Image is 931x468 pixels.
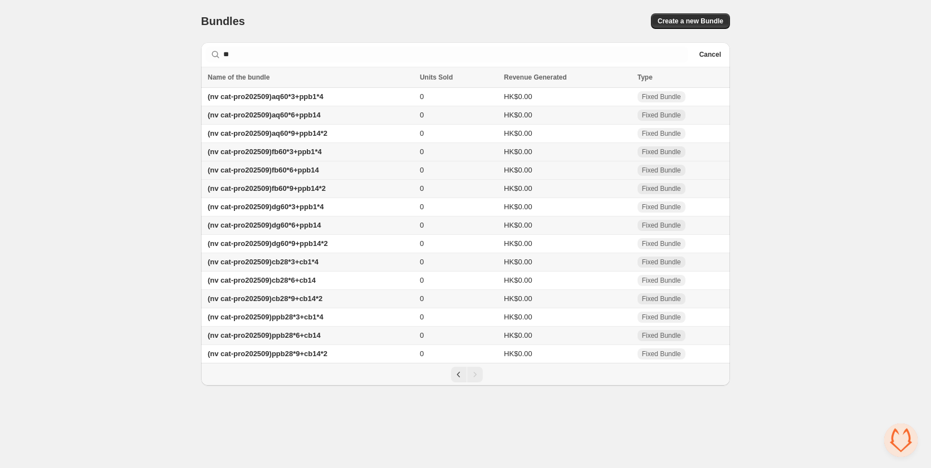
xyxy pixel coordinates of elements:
[420,331,424,339] span: 0
[420,258,424,266] span: 0
[420,276,424,284] span: 0
[638,72,723,83] div: Type
[504,129,532,137] span: HK$0.00
[658,17,723,26] span: Create a new Bundle
[208,331,321,339] span: (nv cat-pro202509)ppb28*6+cb14
[208,203,324,211] span: (nv cat-pro202509)dg60*3+ppb1*4
[420,147,424,156] span: 0
[504,313,532,321] span: HK$0.00
[208,92,324,101] span: (nv cat-pro202509)aq60*3+ppb1*4
[504,221,532,229] span: HK$0.00
[504,72,578,83] button: Revenue Generated
[504,203,532,211] span: HK$0.00
[642,221,681,230] span: Fixed Bundle
[420,92,424,101] span: 0
[420,184,424,193] span: 0
[504,184,532,193] span: HK$0.00
[208,313,324,321] span: (nv cat-pro202509)ppb28*3+cb1*4
[695,48,726,61] button: Cancel
[201,14,245,28] h1: Bundles
[642,147,681,156] span: Fixed Bundle
[420,203,424,211] span: 0
[642,331,681,340] span: Fixed Bundle
[420,129,424,137] span: 0
[504,72,567,83] span: Revenue Generated
[642,349,681,358] span: Fixed Bundle
[884,423,918,457] div: 开放式聊天
[208,239,328,248] span: (nv cat-pro202509)dg60*9+ppb14*2
[651,13,730,29] button: Create a new Bundle
[208,258,318,266] span: (nv cat-pro202509)cb28*3+cb1*4
[699,50,721,59] span: Cancel
[642,92,681,101] span: Fixed Bundle
[642,184,681,193] span: Fixed Bundle
[504,239,532,248] span: HK$0.00
[504,294,532,303] span: HK$0.00
[208,72,413,83] div: Name of the bundle
[504,111,532,119] span: HK$0.00
[504,349,532,358] span: HK$0.00
[208,129,327,137] span: (nv cat-pro202509)aq60*9+ppb14*2
[208,166,319,174] span: (nv cat-pro202509)fb60*6+ppb14
[504,92,532,101] span: HK$0.00
[208,147,322,156] span: (nv cat-pro202509)fb60*3+ppb1*4
[642,166,681,175] span: Fixed Bundle
[420,166,424,174] span: 0
[208,221,321,229] span: (nv cat-pro202509)dg60*6+ppb14
[504,331,532,339] span: HK$0.00
[642,313,681,322] span: Fixed Bundle
[420,111,424,119] span: 0
[642,203,681,211] span: Fixed Bundle
[208,349,327,358] span: (nv cat-pro202509)ppb28*9+cb14*2
[420,221,424,229] span: 0
[642,294,681,303] span: Fixed Bundle
[208,276,316,284] span: (nv cat-pro202509)cb28*6+cb14
[208,111,321,119] span: (nv cat-pro202509)aq60*6+ppb14
[451,367,467,382] button: Previous
[420,294,424,303] span: 0
[420,72,453,83] span: Units Sold
[420,239,424,248] span: 0
[208,294,322,303] span: (nv cat-pro202509)cb28*9+cb14*2
[420,313,424,321] span: 0
[642,239,681,248] span: Fixed Bundle
[504,166,532,174] span: HK$0.00
[504,258,532,266] span: HK$0.00
[420,72,464,83] button: Units Sold
[504,276,532,284] span: HK$0.00
[642,111,681,120] span: Fixed Bundle
[208,184,326,193] span: (nv cat-pro202509)fb60*9+ppb14*2
[642,129,681,138] span: Fixed Bundle
[420,349,424,358] span: 0
[201,363,730,386] nav: Pagination
[642,276,681,285] span: Fixed Bundle
[504,147,532,156] span: HK$0.00
[642,258,681,267] span: Fixed Bundle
